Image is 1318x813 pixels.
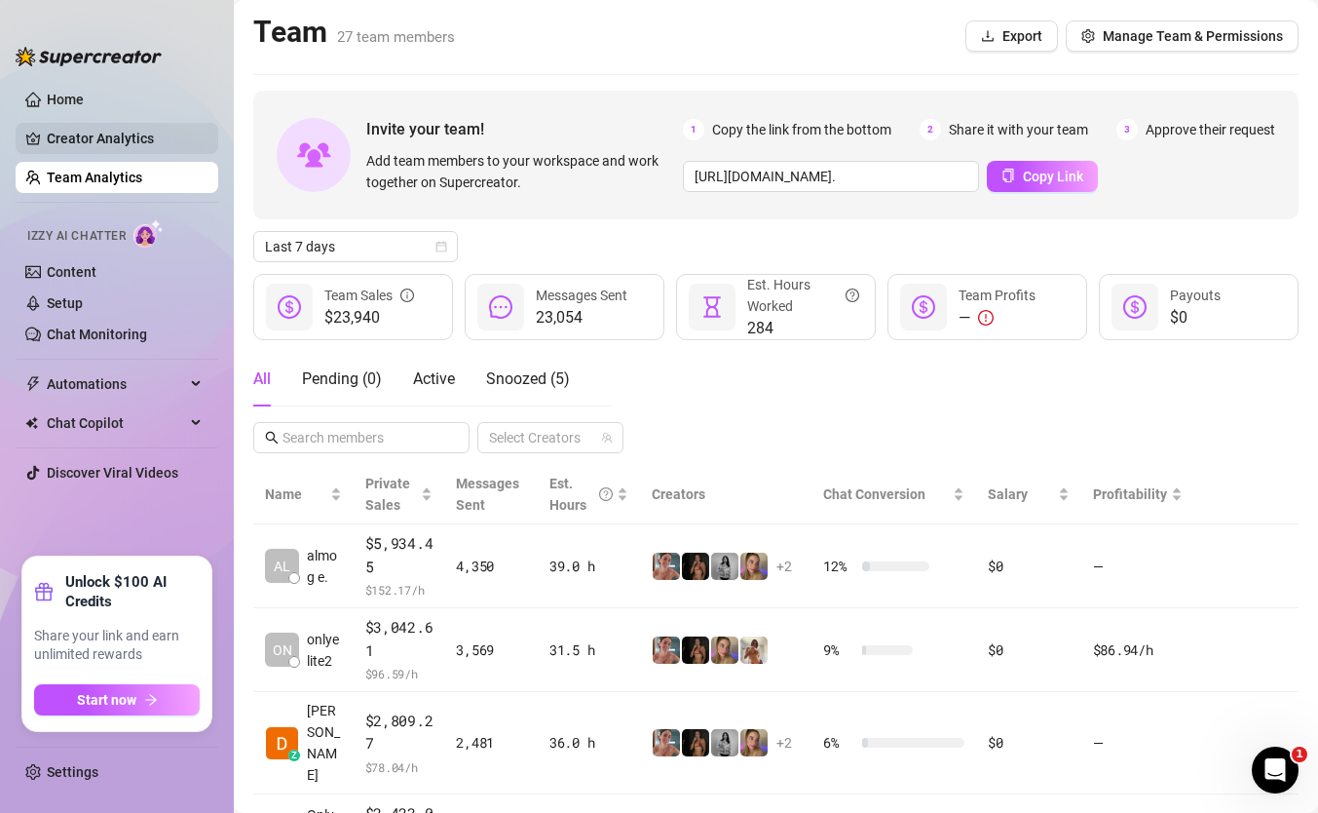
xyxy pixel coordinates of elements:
span: copy [1001,169,1015,182]
input: Search members [282,427,442,448]
img: Cherry [711,637,738,664]
span: ON [273,639,292,661]
span: Messages Sent [536,288,627,303]
span: 3 [1116,119,1138,140]
span: calendar [435,241,447,252]
span: + 2 [776,732,792,754]
div: $0 [988,556,1069,577]
span: Approve their request [1146,119,1275,140]
span: info-circle [400,285,414,306]
strong: Unlock $100 AI Credits [65,572,200,611]
a: Setup [47,295,83,311]
span: Last 7 days [265,232,446,261]
img: Yarden [653,553,680,580]
span: 1 [1292,747,1307,762]
span: 9 % [823,639,854,661]
td: — [1081,692,1194,794]
div: 4,350 [456,556,526,577]
div: 39.0 h [549,556,628,577]
a: Team Analytics [47,170,142,185]
span: Izzy AI Chatter [27,227,126,246]
span: almog e. [307,545,342,588]
span: Payouts [1170,288,1221,303]
span: 284 [747,317,859,340]
span: + 2 [776,556,792,577]
button: Manage Team & Permissions [1066,20,1299,52]
a: Home [47,92,84,107]
button: Export [965,20,1058,52]
span: Profitability [1093,486,1167,502]
a: Creator Analytics [47,123,203,154]
span: 27 team members [337,28,455,46]
th: Name [253,465,354,524]
div: Est. Hours Worked [747,274,859,317]
span: Active [413,369,455,388]
div: Team Sales [324,285,414,306]
img: Cherry [740,553,768,580]
a: Settings [47,764,98,780]
span: team [601,432,613,444]
span: Share your link and earn unlimited rewards [34,627,200,665]
span: [PERSON_NAME] [307,700,342,786]
span: $ 78.04 /h [365,757,433,777]
div: z [288,750,300,761]
img: Cherry [740,729,768,756]
span: Messages Sent [456,476,519,513]
span: 6 % [823,732,854,754]
span: Copy the link from the bottom [712,119,891,140]
span: $2,809.27 [365,710,433,755]
a: Content [47,264,96,280]
div: $0 [988,639,1069,661]
td: — [1081,524,1194,608]
img: Yarden [653,729,680,756]
img: A [711,729,738,756]
span: onlyelite2 [307,629,342,672]
span: Copy Link [1023,169,1083,184]
span: Share it with your team [949,119,1088,140]
span: Invite your team! [366,117,683,141]
div: Pending ( 0 ) [302,368,382,391]
img: the_bohema [682,553,709,580]
span: $5,934.45 [365,532,433,578]
span: question-circle [846,274,859,317]
img: Yarden [653,637,680,664]
img: Green [740,637,768,664]
img: Chat Copilot [25,416,38,430]
img: logo-BBDzfeDw.svg [16,47,162,66]
span: message [489,295,512,319]
div: 2,481 [456,732,526,754]
div: — [959,306,1036,329]
div: $0 [988,732,1069,754]
span: Start now [77,692,136,708]
button: Copy Link [987,161,1098,192]
span: AL [274,556,290,577]
span: Automations [47,368,185,400]
h2: Team [253,14,455,51]
span: Salary [988,486,1028,502]
a: Discover Viral Videos [47,465,178,481]
img: Dana Roz [266,727,298,759]
div: Est. Hours [549,473,613,516]
a: Chat Monitoring [47,327,147,342]
span: gift [34,582,54,601]
div: 36.0 h [549,732,628,754]
img: A [711,553,738,580]
div: All [253,368,271,391]
span: thunderbolt [25,376,41,392]
span: 2 [920,119,941,140]
span: Snoozed ( 5 ) [486,369,570,388]
span: $0 [1170,306,1221,329]
div: $86.94 /h [1093,639,1183,661]
div: 3,569 [456,639,526,661]
span: Private Sales [365,476,410,513]
span: question-circle [599,473,613,516]
span: setting [1081,29,1095,43]
img: AI Chatter [133,219,164,248]
img: the_bohema [682,637,709,664]
iframe: Intercom live chat [1252,747,1299,794]
span: Name [265,484,326,505]
span: Add team members to your workspace and work together on Supercreator. [366,150,675,193]
span: search [265,431,279,445]
span: Team Profits [959,288,1036,303]
span: 12 % [823,556,854,577]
